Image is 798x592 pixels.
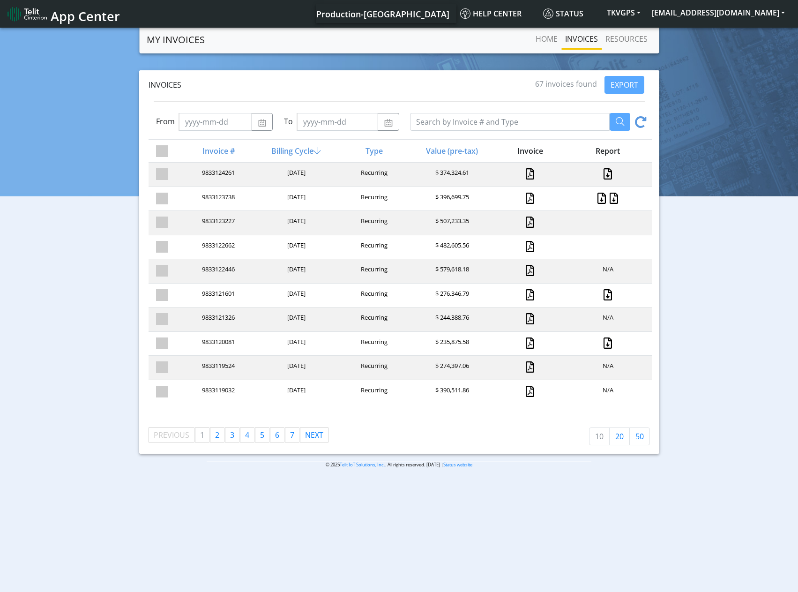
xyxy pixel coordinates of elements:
div: 9833121601 [179,289,256,302]
div: $ 396,699.75 [412,193,490,205]
span: 1 [200,430,204,440]
div: 9833122446 [179,265,256,277]
div: [DATE] [256,337,334,350]
span: 4 [245,430,249,440]
div: Recurring [335,337,412,350]
div: [DATE] [256,289,334,302]
div: Recurring [335,265,412,277]
a: Your current platform instance [316,4,449,23]
div: 9833124261 [179,168,256,181]
a: Next page [300,428,328,442]
a: INVOICES [561,30,602,48]
button: [EMAIL_ADDRESS][DOMAIN_NAME] [646,4,791,21]
div: Value (pre-tax) [412,145,490,157]
div: 9833119032 [179,386,256,398]
a: Status website [443,462,472,468]
img: knowledge.svg [460,8,470,19]
span: App Center [51,7,120,25]
div: $ 274,397.06 [412,361,490,374]
a: RESOURCES [602,30,651,48]
a: Telit IoT Solutions, Inc. [340,462,385,468]
div: Recurring [335,193,412,205]
a: Home [532,30,561,48]
div: Type [335,145,412,157]
div: 9833122662 [179,241,256,254]
span: 3 [230,430,234,440]
img: status.svg [543,8,553,19]
div: [DATE] [256,168,334,181]
a: 50 [629,427,650,445]
a: App Center [7,4,119,24]
div: [DATE] [256,241,334,254]
img: calendar.svg [258,119,267,127]
span: Status [543,8,583,19]
div: Invoice [490,145,568,157]
div: $ 482,605.56 [412,241,490,254]
input: Search by Invoice # and Type [410,113,610,131]
div: [DATE] [256,386,334,398]
div: 9833120081 [179,337,256,350]
span: Help center [460,8,522,19]
span: 67 invoices found [535,79,597,89]
span: Invoices [149,80,181,90]
span: N/A [603,265,613,273]
span: Production-[GEOGRAPHIC_DATA] [316,8,449,20]
div: $ 244,388.76 [412,313,490,326]
div: Recurring [335,386,412,398]
div: Recurring [335,313,412,326]
div: Recurring [335,241,412,254]
a: Status [539,4,601,23]
div: $ 235,875.58 [412,337,490,350]
a: Help center [456,4,539,23]
div: $ 374,324.61 [412,168,490,181]
span: N/A [603,386,613,394]
div: Report [568,145,646,157]
div: [DATE] [256,313,334,326]
div: Recurring [335,217,412,229]
div: Recurring [335,168,412,181]
div: $ 579,618.18 [412,265,490,277]
div: [DATE] [256,361,334,374]
span: N/A [603,361,613,370]
button: EXPORT [604,76,644,94]
span: 2 [215,430,219,440]
span: 5 [260,430,264,440]
div: Billing Cycle [256,145,334,157]
div: 9833123738 [179,193,256,205]
div: Invoice # [179,145,256,157]
ul: Pagination [149,427,329,442]
input: yyyy-mm-dd [179,113,252,131]
div: Recurring [335,361,412,374]
a: 20 [609,427,630,445]
div: $ 390,511.86 [412,386,490,398]
div: [DATE] [256,265,334,277]
div: Recurring [335,289,412,302]
input: yyyy-mm-dd [297,113,378,131]
div: 9833123227 [179,217,256,229]
div: [DATE] [256,217,334,229]
button: TKVGPS [601,4,646,21]
span: 7 [290,430,294,440]
span: N/A [603,313,613,322]
div: 9833121326 [179,313,256,326]
div: $ 507,233.35 [412,217,490,229]
img: logo-telit-cinterion-gw-new.png [7,7,47,22]
span: 6 [275,430,279,440]
div: 9833119524 [179,361,256,374]
a: MY INVOICES [147,30,205,49]
span: Previous [154,430,189,440]
div: [DATE] [256,193,334,205]
div: $ 276,346.79 [412,289,490,302]
label: From [156,116,175,127]
p: © 2025 . All rights reserved. [DATE] | [207,461,592,468]
label: To [284,116,293,127]
img: calendar.svg [384,119,393,127]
